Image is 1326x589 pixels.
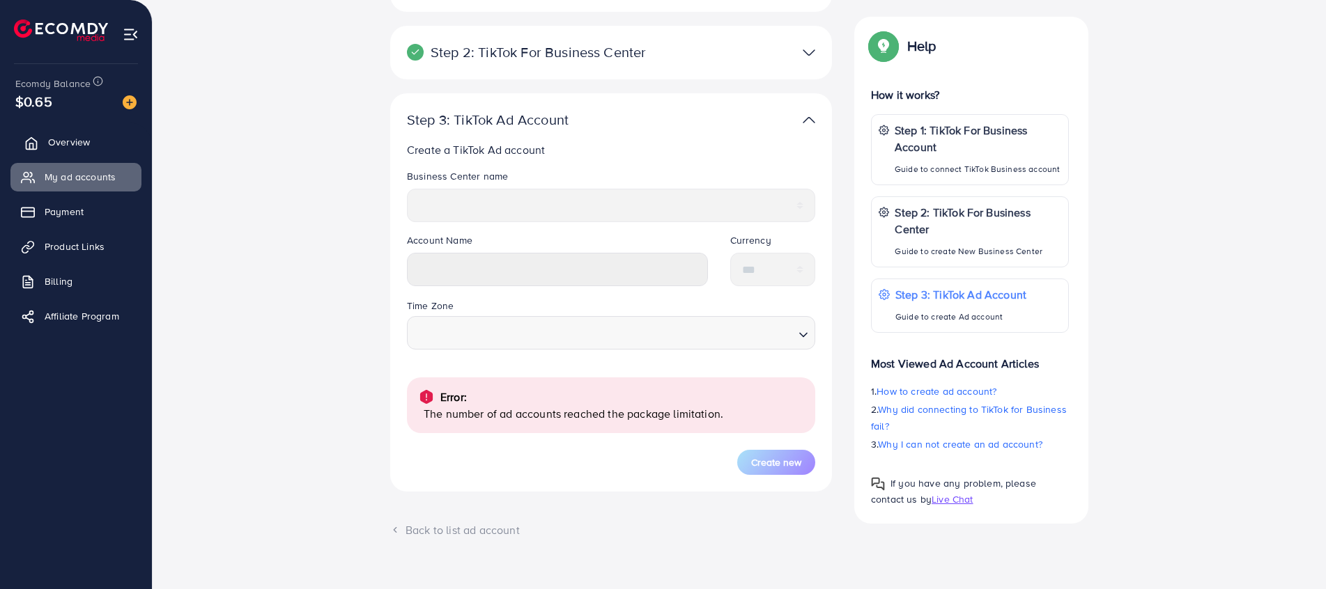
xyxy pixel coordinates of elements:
iframe: Chat [1267,526,1316,579]
p: Step 2: TikTok For Business Center [895,204,1061,237]
p: 3. [871,436,1069,453]
img: image [123,95,137,109]
div: Back to list ad account [390,522,832,538]
p: Step 2: TikTok For Business Center [407,44,672,61]
span: Payment [45,205,84,219]
span: Affiliate Program [45,309,119,323]
img: logo [14,19,108,41]
p: 1. [871,383,1069,400]
p: The number of ad accounts reached the package limitation. [424,405,804,422]
a: Overview [10,128,141,156]
a: Billing [10,267,141,295]
img: TikTok partner [803,42,815,63]
p: Error: [440,388,467,405]
p: Most Viewed Ad Account Articles [871,344,1069,372]
span: My ad accounts [45,170,116,184]
img: Popup guide [871,33,896,58]
p: How it works? [871,86,1069,103]
span: Create new [751,455,801,469]
p: Step 3: TikTok Ad Account [895,286,1026,303]
p: Help [907,38,936,54]
p: Guide to create Ad account [895,308,1026,325]
p: Guide to create New Business Center [895,243,1061,260]
legend: Business Center name [407,169,815,189]
p: 2. [871,401,1069,434]
button: Create new [737,450,815,475]
img: menu [123,26,139,42]
p: Create a TikTok Ad account [407,141,821,158]
span: Billing [45,274,72,288]
p: Step 3: TikTok Ad Account [407,111,672,128]
p: Step 1: TikTok For Business Account [895,122,1061,155]
label: Time Zone [407,299,454,313]
a: My ad accounts [10,163,141,191]
p: Guide to connect TikTok Business account [895,161,1061,178]
span: If you have any problem, please contact us by [871,476,1036,506]
div: Search for option [407,316,815,350]
span: Live Chat [932,492,973,506]
a: Product Links [10,233,141,260]
span: Why did connecting to TikTok for Business fail? [871,402,1067,433]
img: TikTok partner [803,110,815,130]
span: How to create ad account? [877,384,996,398]
a: Affiliate Program [10,302,141,330]
span: Product Links [45,239,105,253]
img: alert [418,388,435,405]
span: Ecomdy Balance [15,77,91,91]
span: Why I can not create an ad account? [878,437,1042,451]
input: Search for option [413,320,793,345]
a: Payment [10,198,141,226]
span: $0.65 [15,91,52,111]
img: Popup guide [871,477,885,491]
legend: Account Name [407,233,708,253]
span: Overview [48,135,90,149]
legend: Currency [730,233,816,253]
